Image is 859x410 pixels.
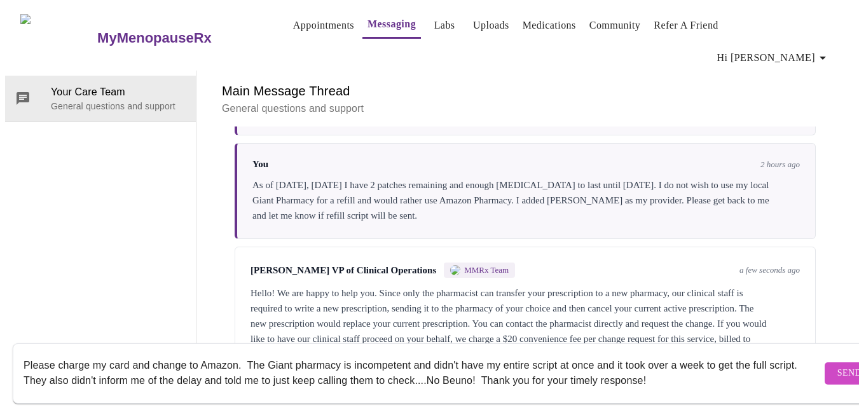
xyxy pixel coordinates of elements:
[51,85,186,100] span: Your Care Team
[252,159,268,170] span: You
[584,13,646,38] button: Community
[424,13,465,38] button: Labs
[222,81,828,101] h6: Main Message Thread
[5,76,196,121] div: Your Care TeamGeneral questions and support
[717,49,830,67] span: Hi [PERSON_NAME]
[649,13,724,38] button: Refer a Friend
[464,265,509,275] span: MMRx Team
[450,265,460,275] img: MMRX
[760,160,800,170] span: 2 hours ago
[654,17,718,34] a: Refer a Friend
[468,13,514,38] button: Uploads
[589,17,641,34] a: Community
[518,13,581,38] button: Medications
[362,11,421,39] button: Messaging
[251,265,436,276] span: [PERSON_NAME] VP of Clinical Operations
[434,17,455,34] a: Labs
[739,265,800,275] span: a few seconds ago
[20,14,96,62] img: MyMenopauseRx Logo
[523,17,576,34] a: Medications
[252,177,800,223] div: As of [DATE], [DATE] I have 2 patches remaining and enough [MEDICAL_DATA] to last until [DATE]. I...
[288,13,359,38] button: Appointments
[96,16,263,60] a: MyMenopauseRx
[24,353,821,393] textarea: Send a message about your appointment
[473,17,509,34] a: Uploads
[51,100,186,113] p: General questions and support
[712,45,835,71] button: Hi [PERSON_NAME]
[293,17,354,34] a: Appointments
[222,101,828,116] p: General questions and support
[368,15,416,33] a: Messaging
[251,285,800,362] div: Hello! We are happy to help you. Since only the pharmacist can transfer your prescription to a ne...
[97,30,212,46] h3: MyMenopauseRx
